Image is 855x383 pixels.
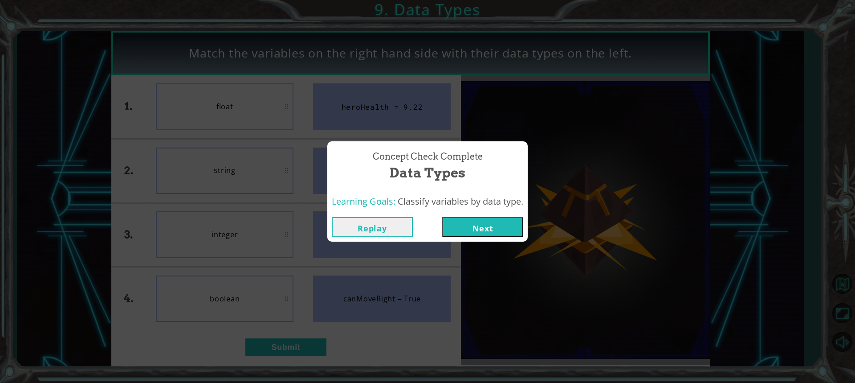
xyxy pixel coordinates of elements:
span: Data Types [390,163,465,182]
span: Concept Check Complete [373,150,483,163]
span: Classify variables by data type. [398,195,523,207]
button: Next [442,217,523,237]
button: Replay [332,217,413,237]
span: Learning Goals: [332,195,395,207]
